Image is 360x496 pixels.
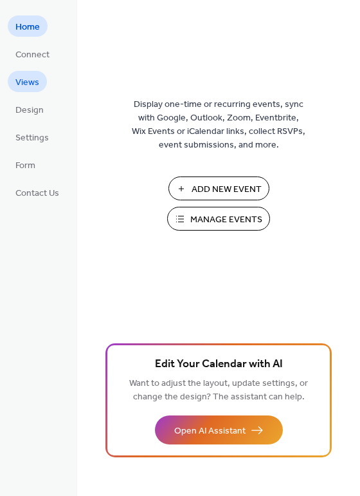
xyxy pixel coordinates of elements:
button: Open AI Assistant [155,415,283,444]
span: Manage Events [190,213,262,227]
span: Add New Event [192,183,262,196]
span: Contact Us [15,187,59,200]
span: Open AI Assistant [174,424,246,438]
span: Want to adjust the layout, update settings, or change the design? The assistant can help. [129,375,308,406]
span: Display one-time or recurring events, sync with Google, Outlook, Zoom, Eventbrite, Wix Events or ... [132,98,305,152]
button: Add New Event [168,176,269,200]
span: Edit Your Calendar with AI [155,356,283,374]
span: Views [15,76,39,90]
a: Settings [8,126,57,148]
a: Home [8,15,48,37]
button: Manage Events [167,207,270,231]
a: Form [8,154,43,175]
a: Views [8,71,47,92]
span: Form [15,159,35,173]
a: Contact Us [8,182,67,203]
span: Home [15,21,40,34]
a: Design [8,99,51,120]
span: Connect [15,48,50,62]
span: Settings [15,131,49,145]
a: Connect [8,43,57,64]
span: Design [15,104,44,117]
